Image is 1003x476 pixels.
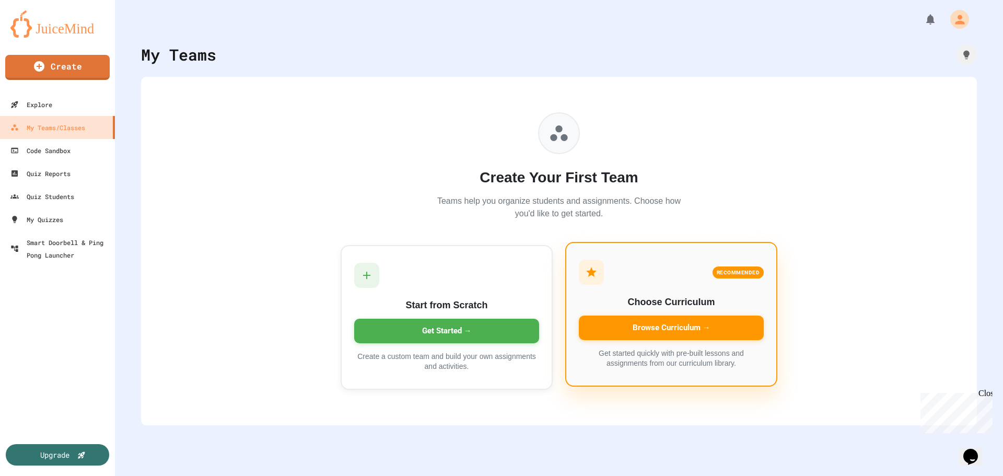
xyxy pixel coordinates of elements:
div: Code Sandbox [10,144,71,157]
h2: Create Your First Team [434,167,684,189]
div: Chat with us now!Close [4,4,72,66]
h3: Start from Scratch [354,298,539,312]
div: My Notifications [905,10,939,28]
div: My Teams/Classes [10,121,85,134]
div: My Account [939,7,972,31]
div: My Quizzes [10,213,63,226]
div: Quiz Reports [10,167,71,180]
iframe: chat widget [959,434,993,466]
div: Get Started → [354,319,539,343]
div: RECOMMENDED [713,266,764,278]
iframe: chat widget [916,389,993,433]
a: Create [5,55,110,80]
div: Upgrade [40,449,69,460]
div: Smart Doorbell & Ping Pong Launcher [10,236,111,261]
p: Get started quickly with pre-built lessons and assignments from our curriculum library. [579,349,764,369]
div: Browse Curriculum → [579,316,764,340]
div: My Teams [141,43,216,66]
h3: Choose Curriculum [579,295,764,309]
div: How it works [956,44,977,65]
div: Quiz Students [10,190,74,203]
div: Explore [10,98,52,111]
p: Create a custom team and build your own assignments and activities. [354,352,539,372]
img: logo-orange.svg [10,10,104,38]
p: Teams help you organize students and assignments. Choose how you'd like to get started. [434,195,684,220]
